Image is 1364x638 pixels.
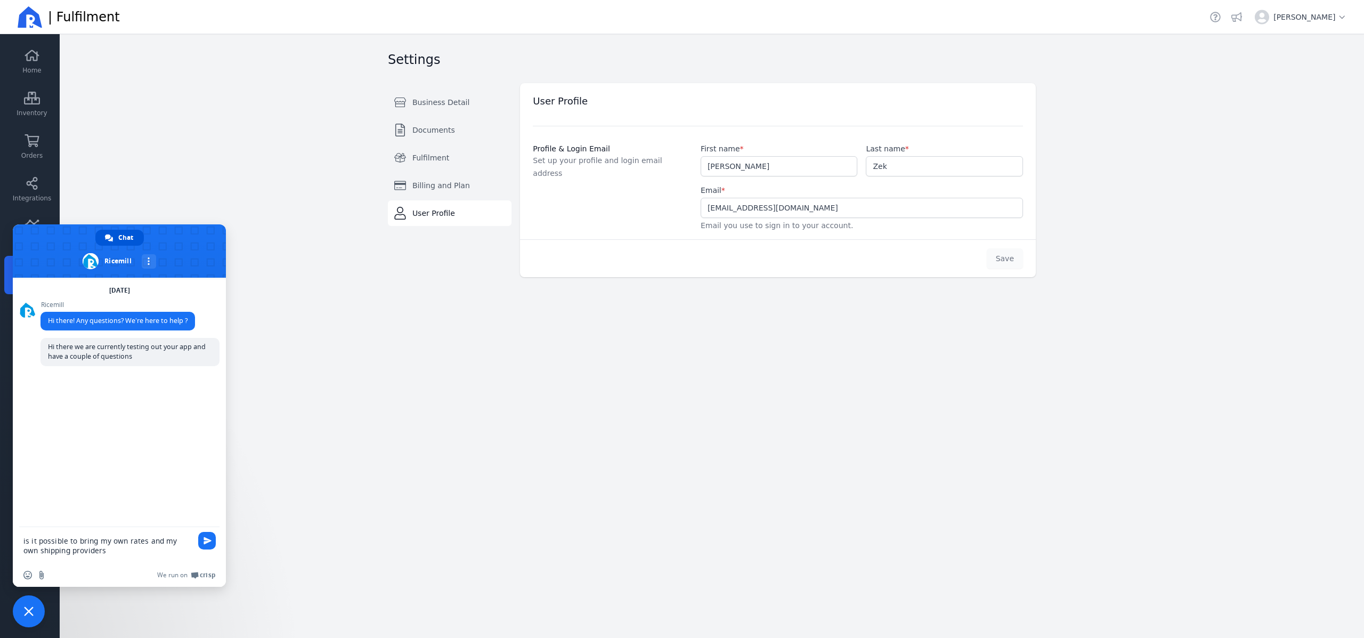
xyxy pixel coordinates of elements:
[412,125,455,135] span: Documents
[388,145,511,171] a: Fulfilment
[37,571,46,579] span: Send a file
[412,97,469,108] span: Business Detail
[388,90,511,115] a: Business Detail
[866,143,908,154] label: Last name
[388,173,511,198] a: Billing and Plan
[996,254,1014,263] span: Save
[109,287,130,294] div: [DATE]
[22,66,41,75] span: Home
[13,194,51,203] span: Integrations
[388,51,440,68] h2: Settings
[701,220,1023,231] p: Email you use to sign in to your account.
[1251,5,1351,29] button: [PERSON_NAME]
[48,342,206,361] span: Hi there we are currently testing out your app and have a couple of questions
[533,143,688,154] h3: Profile & Login Email
[987,248,1023,269] button: Save
[701,143,744,154] label: First name
[198,532,216,550] span: Send
[13,595,45,627] a: Close chat
[533,156,662,177] span: Set up your profile and login email address
[200,571,215,579] span: Crisp
[17,4,43,30] img: Ricemill Logo
[533,94,588,109] h2: User Profile
[48,9,120,26] span: | Fulfilment
[95,230,144,246] a: Chat
[118,230,133,246] span: Chat
[40,301,195,309] span: Ricemill
[23,527,194,563] textarea: Compose your message...
[1273,12,1347,22] span: [PERSON_NAME]
[21,151,43,160] span: Orders
[412,208,455,219] span: User Profile
[1208,10,1223,25] a: Helpdesk
[412,152,449,163] span: Fulfilment
[157,571,215,579] a: We run onCrisp
[388,117,511,143] a: Documents
[48,316,188,325] span: Hi there! Any questions? We’re here to help ?
[388,200,511,226] a: User Profile
[412,180,470,191] span: Billing and Plan
[23,571,32,579] span: Insert an emoji
[157,571,188,579] span: We run on
[17,109,47,117] span: Inventory
[701,185,725,196] label: Email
